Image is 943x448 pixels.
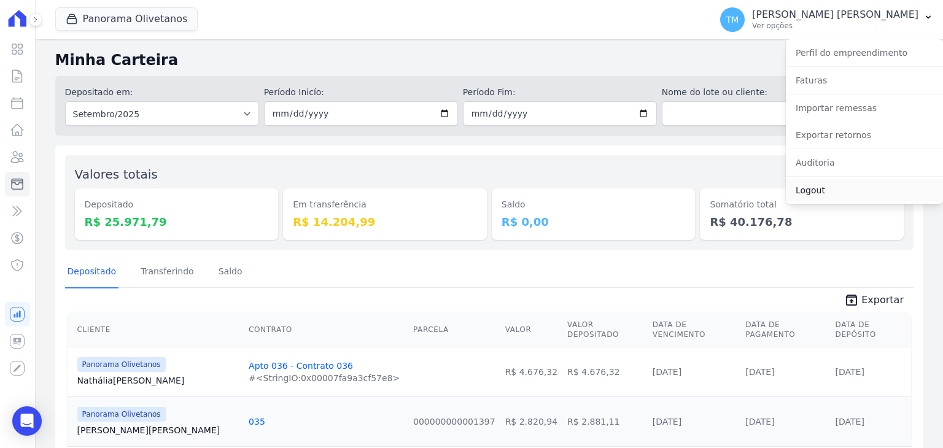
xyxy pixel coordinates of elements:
[65,87,133,97] label: Depositado em:
[745,417,774,427] a: [DATE]
[293,214,477,230] dd: R$ 14.204,99
[710,198,894,211] dt: Somatório total
[836,367,864,377] a: [DATE]
[77,407,166,422] span: Panorama Olivetanos
[55,7,198,31] button: Panorama Olivetanos
[500,312,562,347] th: Valor
[740,312,830,347] th: Data de Pagamento
[831,312,911,347] th: Data de Depósito
[786,97,943,119] a: Importar remessas
[786,179,943,201] a: Logout
[786,152,943,174] a: Auditoria
[752,9,918,21] p: [PERSON_NAME] [PERSON_NAME]
[68,312,244,347] th: Cliente
[653,367,681,377] a: [DATE]
[786,42,943,64] a: Perfil do empreendimento
[77,357,166,372] span: Panorama Olivetanos
[138,257,196,288] a: Transferindo
[653,417,681,427] a: [DATE]
[710,2,943,37] button: TM [PERSON_NAME] [PERSON_NAME] Ver opções
[562,312,648,347] th: Valor Depositado
[562,396,648,446] td: R$ 2.881,11
[786,124,943,146] a: Exportar retornos
[726,15,739,24] span: TM
[249,372,400,384] div: #<StringIO:0x00007fa9a3cf57e8>
[562,347,648,396] td: R$ 4.676,32
[216,257,245,288] a: Saldo
[648,312,741,347] th: Data de Vencimento
[293,198,477,211] dt: Em transferência
[77,424,239,436] a: [PERSON_NAME][PERSON_NAME]
[77,374,239,387] a: Nathália[PERSON_NAME]
[745,367,774,377] a: [DATE]
[752,21,918,31] p: Ver opções
[75,167,158,182] label: Valores totais
[844,293,859,307] i: unarchive
[710,214,894,230] dd: R$ 40.176,78
[786,69,943,91] a: Faturas
[264,86,458,99] label: Período Inicío:
[413,417,495,427] a: 000000000001397
[500,396,562,446] td: R$ 2.820,94
[502,214,686,230] dd: R$ 0,00
[249,417,265,427] a: 035
[500,347,562,396] td: R$ 4.676,32
[12,406,42,436] div: Open Intercom Messenger
[408,312,500,347] th: Parcela
[55,49,923,71] h2: Minha Carteira
[662,86,856,99] label: Nome do lote ou cliente:
[65,257,119,288] a: Depositado
[836,417,864,427] a: [DATE]
[85,198,269,211] dt: Depositado
[463,86,657,99] label: Período Fim:
[249,361,353,371] a: Apto 036 - Contrato 036
[244,312,408,347] th: Contrato
[85,214,269,230] dd: R$ 25.971,79
[502,198,686,211] dt: Saldo
[834,293,914,310] a: unarchive Exportar
[861,293,904,307] span: Exportar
